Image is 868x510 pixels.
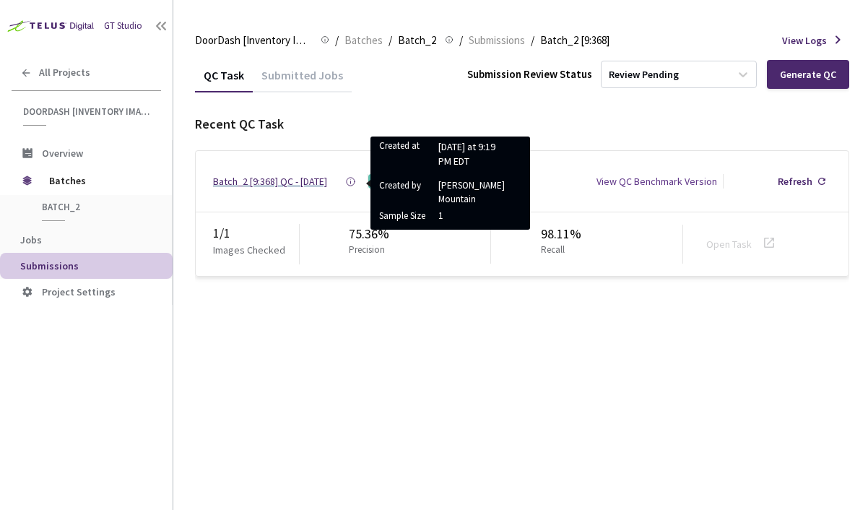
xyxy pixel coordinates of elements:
[335,32,339,49] li: /
[469,32,525,49] span: Submissions
[20,233,42,246] span: Jobs
[376,139,435,176] span: Created at
[42,285,116,298] span: Project Settings
[706,238,752,251] a: Open Task
[398,32,436,49] span: Batch_2
[541,243,576,257] p: Recall
[213,224,299,243] div: 1 / 1
[23,105,152,118] span: DoorDash [Inventory Image Labelling]
[195,115,849,134] div: Recent QC Task
[596,174,717,189] div: View QC Benchmark Version
[609,68,679,82] div: Review Pending
[376,179,435,206] span: Created by
[42,201,149,213] span: Batch_2
[344,32,383,49] span: Batches
[253,68,352,92] div: Submitted Jobs
[39,66,90,79] span: All Projects
[435,209,510,223] span: 1
[49,166,148,195] span: Batches
[780,69,836,80] div: Generate QC
[349,225,391,243] div: 75.36%
[368,174,444,189] div: COMPLETED
[467,66,592,82] div: Submission Review Status
[466,32,528,48] a: Submissions
[20,259,79,272] span: Submissions
[195,68,253,92] div: QC Task
[389,32,392,49] li: /
[435,179,510,206] span: [PERSON_NAME] Mountain
[541,225,581,243] div: 98.11%
[438,139,509,168] p: [DATE] at 9:19 PM EDT
[195,32,312,49] span: DoorDash [Inventory Image Labelling]
[376,209,435,223] span: Sample Size
[42,147,83,160] span: Overview
[782,33,827,48] span: View Logs
[778,174,812,189] div: Refresh
[531,32,534,49] li: /
[213,174,327,189] a: Batch_2 [9:368] QC - [DATE]
[104,20,142,33] div: GT Studio
[459,32,463,49] li: /
[213,243,285,257] p: Images Checked
[540,32,609,49] span: Batch_2 [9:368]
[349,243,385,257] p: Precision
[342,32,386,48] a: Batches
